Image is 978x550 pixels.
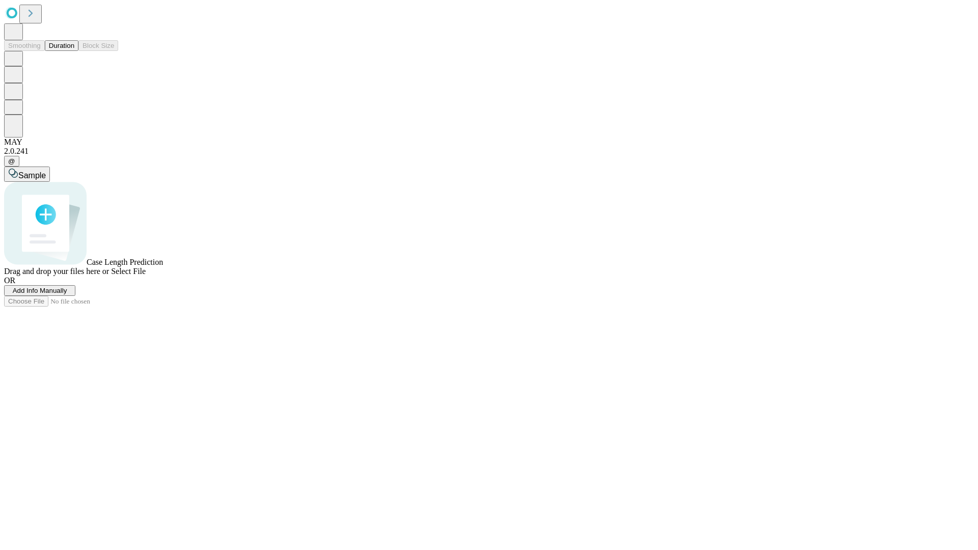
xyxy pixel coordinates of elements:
[111,267,146,276] span: Select File
[4,156,19,167] button: @
[4,137,974,147] div: MAY
[78,40,118,51] button: Block Size
[8,157,15,165] span: @
[4,276,15,285] span: OR
[45,40,78,51] button: Duration
[4,167,50,182] button: Sample
[13,287,67,294] span: Add Info Manually
[4,147,974,156] div: 2.0.241
[4,285,75,296] button: Add Info Manually
[4,267,109,276] span: Drag and drop your files here or
[18,171,46,180] span: Sample
[4,40,45,51] button: Smoothing
[87,258,163,266] span: Case Length Prediction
